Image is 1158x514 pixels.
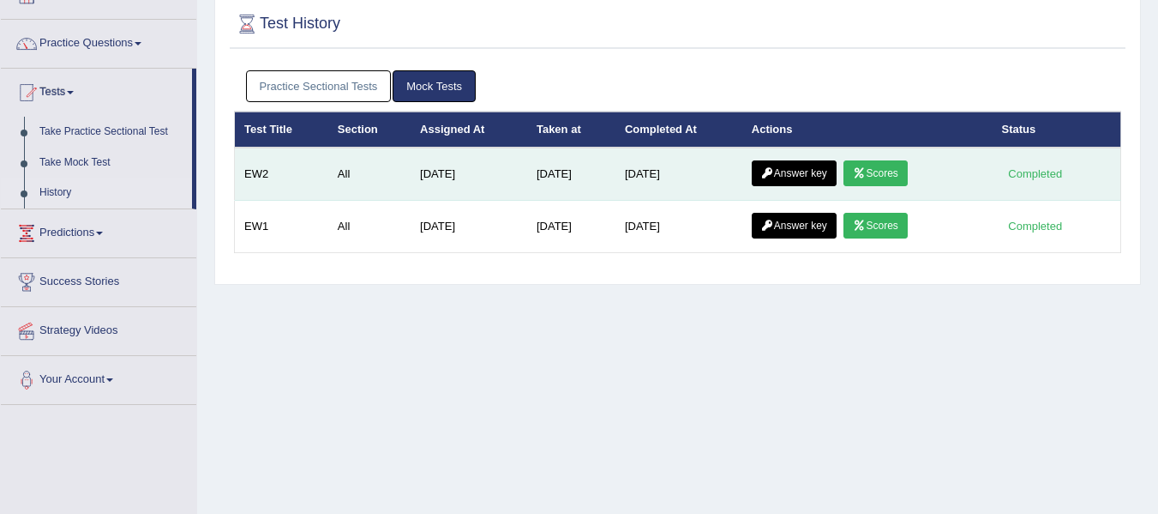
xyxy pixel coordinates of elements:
a: Take Practice Sectional Test [32,117,192,148]
td: [DATE] [615,148,742,201]
th: Assigned At [411,112,527,148]
a: Scores [843,213,907,239]
td: All [328,201,411,253]
th: Section [328,112,411,148]
h2: Test History [234,11,340,37]
th: Actions [742,112,993,148]
a: Mock Tests [393,70,476,102]
a: Strategy Videos [1,307,196,350]
td: [DATE] [411,201,527,253]
td: [DATE] [527,201,615,253]
div: Completed [1002,165,1069,183]
div: Completed [1002,217,1069,235]
a: Take Mock Test [32,148,192,178]
a: Answer key [752,160,837,186]
a: Practice Sectional Tests [246,70,392,102]
a: Your Account [1,356,196,399]
a: Answer key [752,213,837,239]
a: Tests [1,69,192,112]
td: EW2 [235,148,328,201]
a: History [32,178,192,209]
a: Practice Questions [1,20,196,63]
td: EW1 [235,201,328,253]
a: Predictions [1,209,196,252]
td: All [328,148,411,201]
a: Success Stories [1,258,196,301]
a: Scores [843,160,907,186]
th: Status [993,112,1121,148]
th: Test Title [235,112,328,148]
th: Taken at [527,112,615,148]
td: [DATE] [527,148,615,201]
td: [DATE] [411,148,527,201]
th: Completed At [615,112,742,148]
td: [DATE] [615,201,742,253]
